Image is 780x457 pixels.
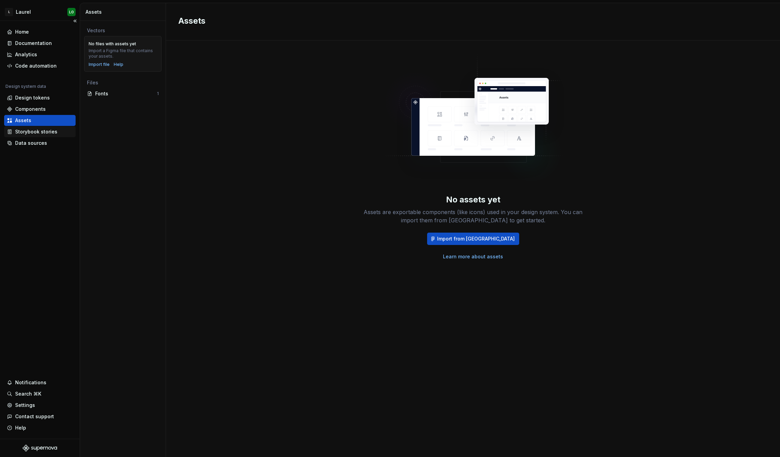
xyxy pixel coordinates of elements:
a: Storybook stories [4,126,76,137]
div: No files with assets yet [89,41,136,47]
a: Learn more about assets [443,253,503,260]
div: Design system data [5,84,46,89]
a: Design tokens [4,92,76,103]
div: Vectors [87,27,159,34]
button: Collapse sidebar [70,16,80,26]
div: Contact support [15,413,54,420]
div: Documentation [15,40,52,47]
div: Help [15,424,26,431]
div: Search ⌘K [15,390,41,397]
a: Home [4,26,76,37]
div: Assets are exportable components (like icons) used in your design system. You can import them fro... [363,208,583,224]
button: Notifications [4,377,76,388]
div: LO [69,9,74,15]
a: Help [114,62,123,67]
div: Analytics [15,51,37,58]
button: Contact support [4,411,76,422]
div: Assets [15,117,31,124]
a: Code automation [4,60,76,71]
div: Settings [15,402,35,409]
div: 1 [157,91,159,96]
div: Storybook stories [15,128,57,135]
a: Settings [4,400,76,411]
div: Data sources [15,140,47,147]
button: Search ⌘K [4,388,76,399]
a: Documentation [4,38,76,49]
a: Analytics [4,49,76,60]
button: Import from [GEOGRAPHIC_DATA] [427,233,519,245]
a: Fonts1 [84,88,161,99]
div: Files [87,79,159,86]
button: LLaurelLO [1,4,78,19]
button: Import file [89,62,110,67]
div: Components [15,106,46,113]
svg: Supernova Logo [23,445,57,452]
button: Help [4,422,76,433]
div: Design tokens [15,94,50,101]
a: Data sources [4,138,76,149]
div: Code automation [15,62,57,69]
span: Import from [GEOGRAPHIC_DATA] [437,235,515,242]
div: No assets yet [446,194,500,205]
h2: Assets [178,15,759,26]
div: Fonts [95,90,157,97]
div: L [5,8,13,16]
div: Import a Figma file that contains your assets. [89,48,157,59]
a: Assets [4,115,76,126]
div: Home [15,28,29,35]
div: Assets [86,9,163,15]
a: Components [4,104,76,115]
div: Notifications [15,379,46,386]
div: Laurel [16,9,31,15]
